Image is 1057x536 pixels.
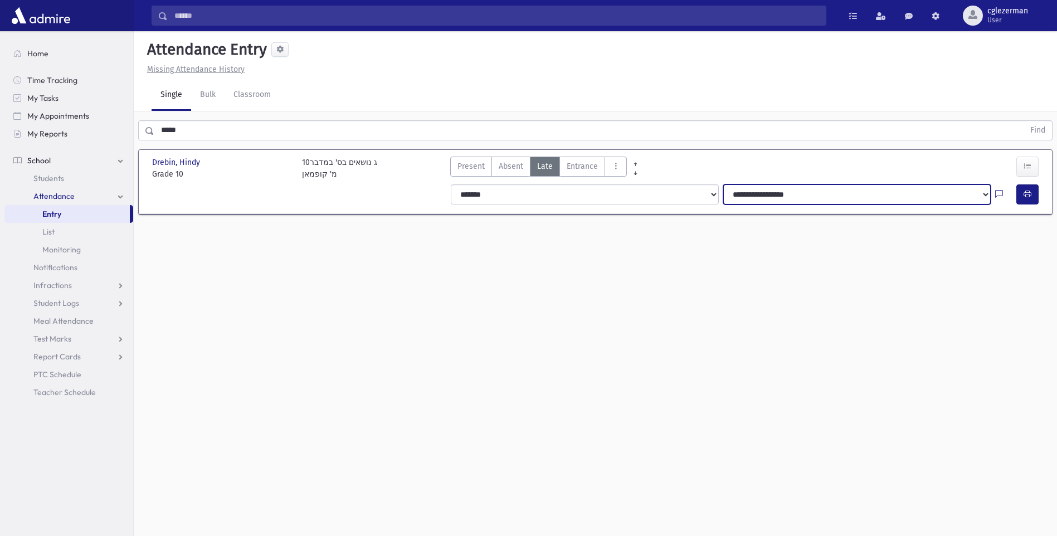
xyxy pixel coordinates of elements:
a: Notifications [4,259,133,276]
a: List [4,223,133,241]
a: Monitoring [4,241,133,259]
a: My Appointments [4,107,133,125]
span: My Reports [27,129,67,139]
a: Teacher Schedule [4,383,133,401]
a: Missing Attendance History [143,65,245,74]
span: User [987,16,1028,25]
span: Entry [42,209,61,219]
span: My Tasks [27,93,59,103]
span: Home [27,48,48,59]
span: Notifications [33,262,77,272]
a: Time Tracking [4,71,133,89]
a: Classroom [225,80,280,111]
a: Home [4,45,133,62]
span: Absent [499,160,523,172]
a: PTC Schedule [4,366,133,383]
span: Meal Attendance [33,316,94,326]
span: Students [33,173,64,183]
span: Late [537,160,553,172]
a: Bulk [191,80,225,111]
span: My Appointments [27,111,89,121]
div: AttTypes [450,157,627,180]
button: Find [1024,121,1052,140]
input: Search [168,6,826,26]
span: Attendance [33,191,75,201]
span: Present [457,160,485,172]
a: School [4,152,133,169]
a: Students [4,169,133,187]
span: PTC Schedule [33,369,81,379]
a: Meal Attendance [4,312,133,330]
a: Infractions [4,276,133,294]
span: Infractions [33,280,72,290]
u: Missing Attendance History [147,65,245,74]
span: Report Cards [33,352,81,362]
img: AdmirePro [9,4,73,27]
span: School [27,155,51,165]
a: My Reports [4,125,133,143]
a: Report Cards [4,348,133,366]
span: Monitoring [42,245,81,255]
a: Test Marks [4,330,133,348]
div: 10ג נושאים בס' במדבר מ' קופמאן [302,157,377,180]
a: Single [152,80,191,111]
span: Time Tracking [27,75,77,85]
a: My Tasks [4,89,133,107]
span: Student Logs [33,298,79,308]
span: Test Marks [33,334,71,344]
span: Drebin, Hindy [152,157,202,168]
span: Grade 10 [152,168,291,180]
h5: Attendance Entry [143,40,267,59]
a: Student Logs [4,294,133,312]
span: cglezerman [987,7,1028,16]
span: Teacher Schedule [33,387,96,397]
span: List [42,227,55,237]
span: Entrance [567,160,598,172]
a: Attendance [4,187,133,205]
a: Entry [4,205,130,223]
